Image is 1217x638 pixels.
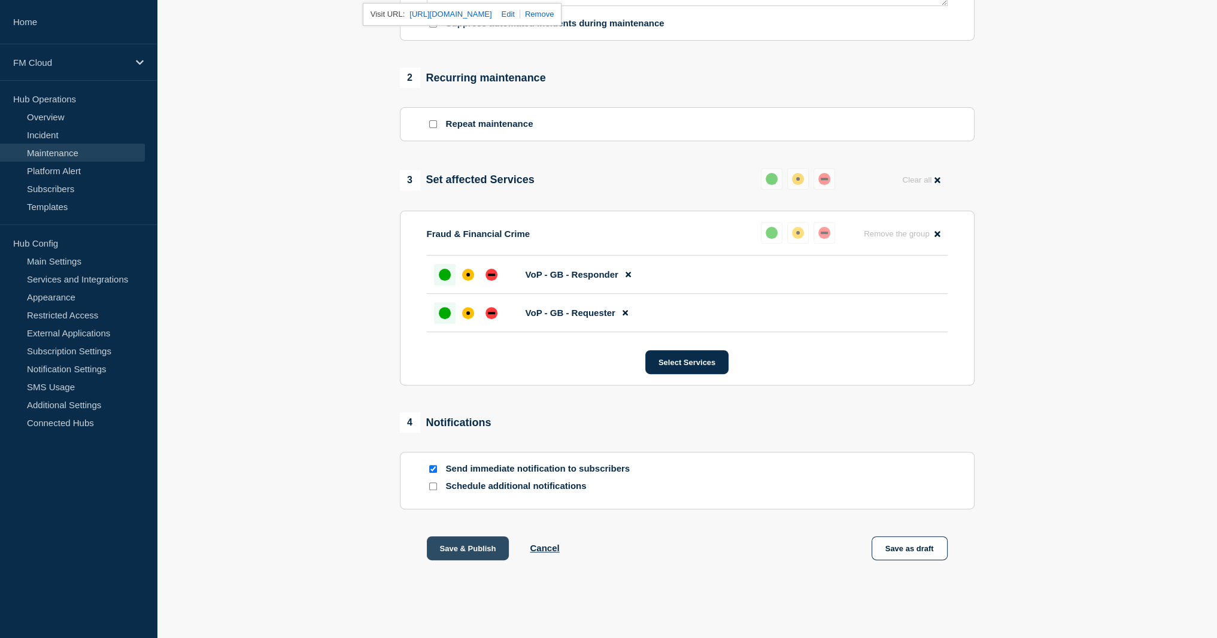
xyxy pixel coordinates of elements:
a: [URL][DOMAIN_NAME] [409,7,491,22]
div: down [485,307,497,319]
button: Save & Publish [427,536,509,560]
div: affected [792,173,804,185]
p: Fraud & Financial Crime [427,229,530,239]
input: Schedule additional notifications [429,482,437,490]
span: 3 [400,170,420,190]
button: up [761,168,782,190]
span: Remove the group [864,229,930,238]
button: affected [787,222,809,244]
button: Clear all [895,168,947,192]
button: Remove the group [857,222,948,245]
div: Notifications [400,412,491,433]
span: 4 [400,412,420,433]
p: Schedule additional notifications [446,481,638,492]
p: Send immediate notification to subscribers [446,463,638,475]
input: Send immediate notification to subscribers [429,465,437,473]
button: Save as draft [872,536,948,560]
div: up [766,173,778,185]
input: Repeat maintenance [429,120,437,128]
button: up [761,222,782,244]
button: down [814,222,835,244]
div: Set affected Services [400,170,535,190]
div: up [439,307,451,319]
div: Recurring maintenance [400,68,546,88]
div: up [439,269,451,281]
div: affected [462,307,474,319]
button: affected [787,168,809,190]
div: affected [462,269,474,281]
button: Select Services [645,350,729,374]
button: down [814,168,835,190]
div: down [818,227,830,239]
div: down [818,173,830,185]
button: Cancel [530,543,559,553]
div: down [485,269,497,281]
span: 2 [400,68,420,88]
span: VoP - GB - Responder [526,269,618,279]
div: up [766,227,778,239]
div: affected [792,227,804,239]
p: FM Cloud [13,57,128,68]
span: VoP - GB - Requester [526,308,615,318]
p: Repeat maintenance [446,119,533,130]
